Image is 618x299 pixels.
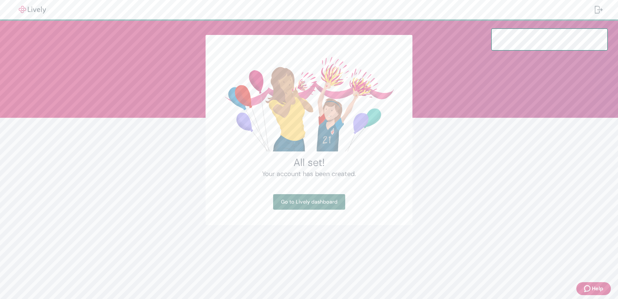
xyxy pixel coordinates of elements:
[221,169,397,179] h4: Your account has been created.
[576,282,611,295] button: Zendesk support iconHelp
[273,194,345,210] a: Go to Lively dashboard
[592,285,603,293] span: Help
[590,2,608,17] button: Log out
[584,285,592,293] svg: Zendesk support icon
[14,6,50,14] img: Lively
[221,156,397,169] h2: All set!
